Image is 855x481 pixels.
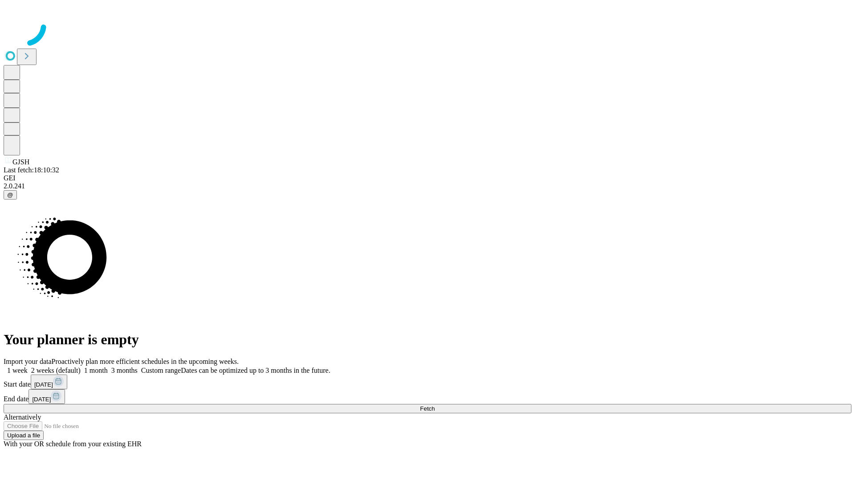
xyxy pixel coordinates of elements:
[4,413,41,421] span: Alternatively
[4,174,851,182] div: GEI
[34,381,53,388] span: [DATE]
[141,367,181,374] span: Custom range
[12,158,29,166] span: GJSH
[4,389,851,404] div: End date
[4,190,17,200] button: @
[28,389,65,404] button: [DATE]
[111,367,138,374] span: 3 months
[4,440,142,448] span: With your OR schedule from your existing EHR
[420,405,435,412] span: Fetch
[31,367,81,374] span: 2 weeks (default)
[31,375,67,389] button: [DATE]
[84,367,108,374] span: 1 month
[7,192,13,198] span: @
[4,431,44,440] button: Upload a file
[4,331,851,348] h1: Your planner is empty
[7,367,28,374] span: 1 week
[4,375,851,389] div: Start date
[32,396,51,403] span: [DATE]
[52,358,239,365] span: Proactively plan more efficient schedules in the upcoming weeks.
[4,182,851,190] div: 2.0.241
[181,367,330,374] span: Dates can be optimized up to 3 months in the future.
[4,404,851,413] button: Fetch
[4,166,59,174] span: Last fetch: 18:10:32
[4,358,52,365] span: Import your data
